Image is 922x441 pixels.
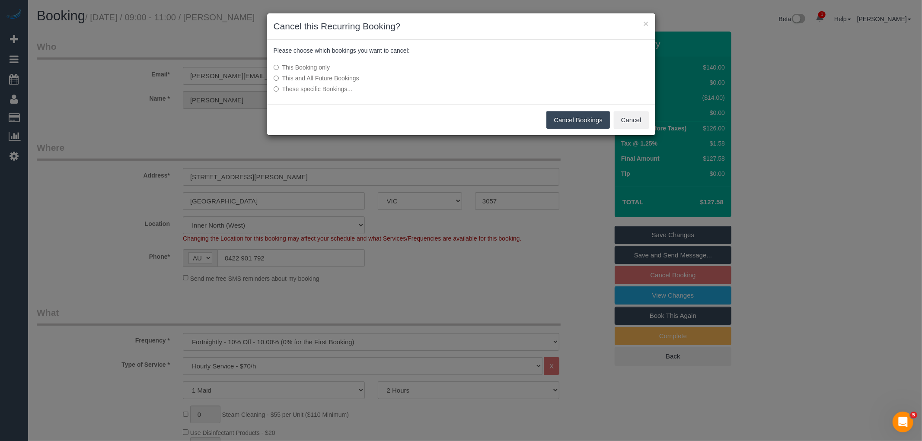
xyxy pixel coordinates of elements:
label: These specific Bookings... [274,85,520,93]
input: This and All Future Bookings [274,76,279,81]
button: × [643,19,648,28]
label: This Booking only [274,63,520,72]
p: Please choose which bookings you want to cancel: [274,46,649,55]
h3: Cancel this Recurring Booking? [274,20,649,33]
input: These specific Bookings... [274,86,279,92]
span: 5 [910,412,917,419]
button: Cancel [614,111,649,129]
iframe: Intercom live chat [893,412,913,432]
button: Cancel Bookings [546,111,610,129]
input: This Booking only [274,65,279,70]
label: This and All Future Bookings [274,74,520,82]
